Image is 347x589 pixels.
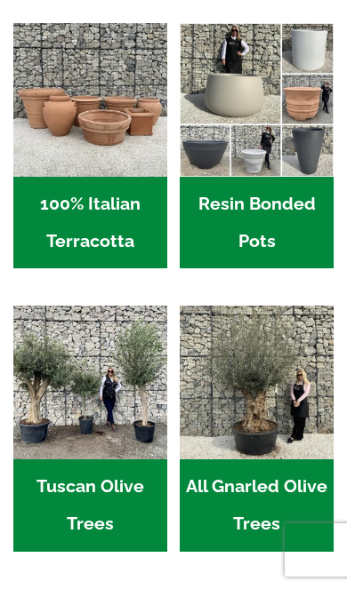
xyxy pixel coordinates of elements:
[180,177,334,269] h2: Resin Bonded Pots
[180,306,334,459] img: Home - 5833C5B7 31D0 4C3A 8E42 DB494A1738DB
[13,459,167,552] h2: Tuscan Olive Trees
[13,23,167,177] img: Home - 1B137C32 8D99 4B1A AA2F 25D5E514E47D 1 105 c
[180,459,334,552] h2: All Gnarled Olive Trees
[180,306,334,551] a: Visit product category All Gnarled Olive Trees
[180,23,334,268] a: Visit product category Resin Bonded Pots
[13,177,167,269] h2: 100% Italian Terracotta
[13,23,167,268] a: Visit product category 100% Italian Terracotta
[13,306,167,551] a: Visit product category Tuscan Olive Trees
[13,306,167,459] img: Home - 7716AD77 15EA 4607 B135 B37375859F10
[180,23,334,177] img: Home - 67232D1B A461 444F B0F6 BDEDC2C7E10B 1 105 c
